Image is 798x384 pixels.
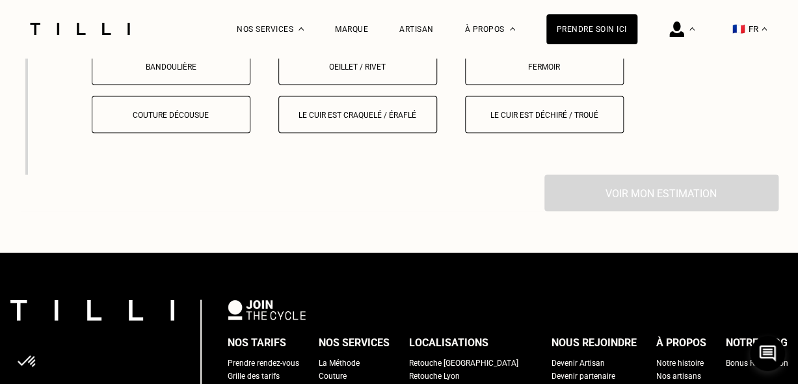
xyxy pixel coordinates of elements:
[472,110,617,119] p: Le cuir est déchiré / troué
[689,27,695,31] img: Menu déroulant
[278,96,437,133] button: Le cuir est craquelé / éraflé
[99,110,243,119] p: Couture décousue
[465,48,624,85] button: Fermoir
[335,25,368,34] a: Marque
[552,369,615,382] a: Devenir partenaire
[319,356,360,369] a: La Méthode
[762,27,767,31] img: menu déroulant
[92,96,250,133] button: Couture décousue
[552,333,637,352] div: Nous rejoindre
[299,27,304,31] img: Menu déroulant
[286,62,430,71] p: Oeillet / rivet
[25,23,135,35] img: Logo du service de couturière Tilli
[546,14,637,44] a: Prendre soin ici
[278,48,437,85] button: Oeillet / rivet
[228,369,280,382] a: Grille des tarifs
[228,333,286,352] div: Nos tarifs
[409,333,488,352] div: Localisations
[656,356,704,369] a: Notre histoire
[409,369,460,382] a: Retouche Lyon
[656,333,706,352] div: À propos
[726,356,788,369] a: Bonus Réparation
[472,62,617,71] p: Fermoir
[409,356,518,369] a: Retouche [GEOGRAPHIC_DATA]
[669,21,684,37] img: icône connexion
[399,25,434,34] a: Artisan
[656,369,701,382] a: Nos artisans
[286,110,430,119] p: Le cuir est craquelé / éraflé
[92,48,250,85] button: Bandoulière
[319,369,347,382] a: Couture
[319,333,390,352] div: Nos services
[10,299,174,320] img: logo Tilli
[552,356,605,369] a: Devenir Artisan
[732,23,745,35] span: 🇫🇷
[726,333,788,352] div: Notre blog
[465,96,624,133] button: Le cuir est déchiré / troué
[99,62,243,71] p: Bandoulière
[228,356,299,369] a: Prendre rendez-vous
[510,27,515,31] img: Menu déroulant à propos
[228,299,306,319] img: logo Join The Cycle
